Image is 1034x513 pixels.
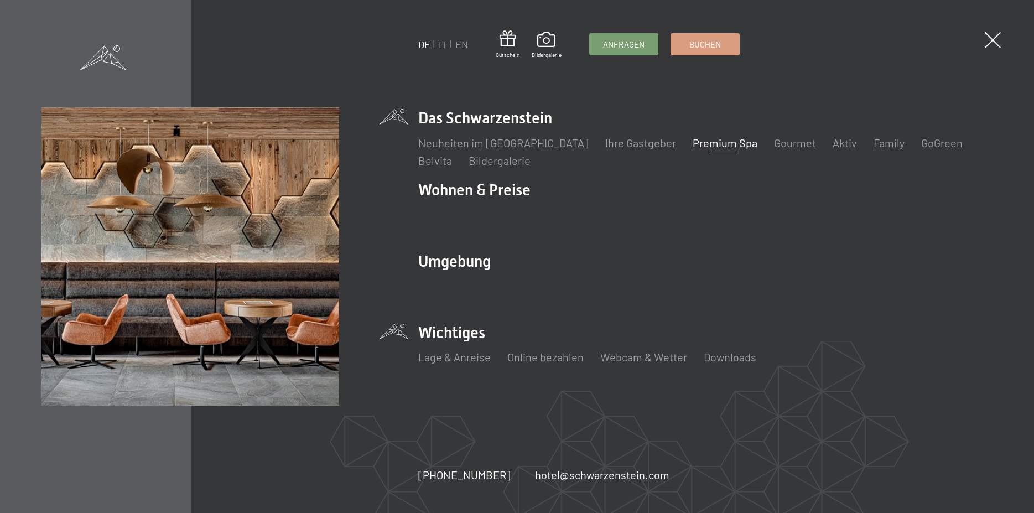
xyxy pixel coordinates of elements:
[418,467,511,483] a: [PHONE_NUMBER]
[418,350,491,364] a: Lage & Anreise
[507,350,584,364] a: Online bezahlen
[532,32,562,59] a: Bildergalerie
[671,34,739,55] a: Buchen
[921,136,963,149] a: GoGreen
[418,468,511,481] span: [PHONE_NUMBER]
[704,350,756,364] a: Downloads
[600,350,687,364] a: Webcam & Wetter
[774,136,816,149] a: Gourmet
[874,136,905,149] a: Family
[693,136,757,149] a: Premium Spa
[418,38,430,50] a: DE
[469,154,531,167] a: Bildergalerie
[496,51,519,59] span: Gutschein
[439,38,447,50] a: IT
[605,136,676,149] a: Ihre Gastgeber
[535,467,669,483] a: hotel@schwarzenstein.com
[41,107,339,405] img: Wellnesshotels - Bar - Spieltische - Kinderunterhaltung
[689,39,721,50] span: Buchen
[418,136,589,149] a: Neuheiten im [GEOGRAPHIC_DATA]
[418,154,452,167] a: Belvita
[532,51,562,59] span: Bildergalerie
[603,39,645,50] span: Anfragen
[833,136,857,149] a: Aktiv
[496,30,519,59] a: Gutschein
[455,38,468,50] a: EN
[590,34,658,55] a: Anfragen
